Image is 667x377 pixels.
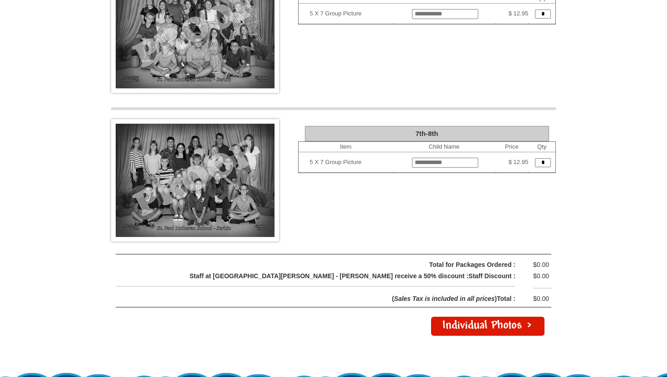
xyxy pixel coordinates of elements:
th: Item [299,142,393,152]
div: Total for Packages Ordered : [139,259,515,271]
span: Total : [497,295,515,302]
img: 7th-8th [111,119,279,242]
td: 5 X 7 Group Picture [310,6,393,21]
td: 5 X 7 Group Picture [310,155,393,169]
div: ( ) [116,293,515,304]
span: Sales Tax is included in all prices [394,295,495,302]
div: Staff at St Paul Lutheran School - Serbin receive a 50% discount [139,271,515,282]
div: $0.00 [522,259,549,271]
td: $ 12.95 [495,152,528,173]
div: 7th-8th [305,126,549,141]
div: $0.00 [522,271,549,282]
th: Price [495,142,528,152]
th: Qty [528,142,555,152]
div: $0.00 [522,293,549,304]
span: Staff Discount : [469,272,515,280]
td: $ 12.95 [495,4,528,24]
th: Child Name [393,142,495,152]
a: Individual Photos > [431,317,544,336]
